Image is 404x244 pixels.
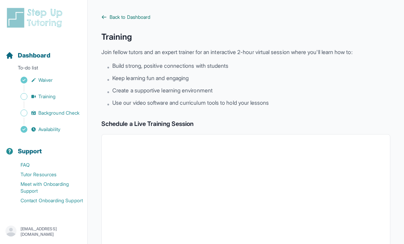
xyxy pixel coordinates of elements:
a: Contact Onboarding Support [5,196,87,205]
p: Join fellow tutors and an expert trainer for an interactive 2-hour virtual session where you'll l... [101,48,390,56]
a: Dashboard [5,51,50,60]
span: Availability [38,126,60,133]
p: To-do list [3,64,85,74]
a: Availability [5,125,87,134]
a: FAQ [5,160,87,170]
p: [EMAIL_ADDRESS][DOMAIN_NAME] [21,226,82,237]
h2: Schedule a Live Training Session [101,119,390,129]
a: Tutor Resources [5,170,87,179]
span: Background Check [38,110,79,116]
a: Background Check [5,108,87,118]
span: • [107,100,110,108]
span: Use our video software and curriculum tools to hold your lessons [112,99,269,107]
a: Meet with Onboarding Support [5,179,87,196]
span: • [107,63,110,71]
span: Support [18,146,42,156]
span: Build strong, positive connections with students [112,62,228,70]
span: • [107,75,110,84]
span: Back to Dashboard [110,14,150,21]
button: [EMAIL_ADDRESS][DOMAIN_NAME] [5,226,82,238]
h1: Training [101,31,390,42]
span: Dashboard [18,51,50,60]
span: Create a supportive learning environment [112,86,213,94]
a: Training [5,92,87,101]
a: Back to Dashboard [101,14,390,21]
a: Waiver [5,75,87,85]
span: Keep learning fun and engaging [112,74,189,82]
button: Support [3,136,85,159]
span: Training [38,93,56,100]
button: Dashboard [3,40,85,63]
img: logo [5,7,66,29]
span: • [107,88,110,96]
span: Waiver [38,77,53,84]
